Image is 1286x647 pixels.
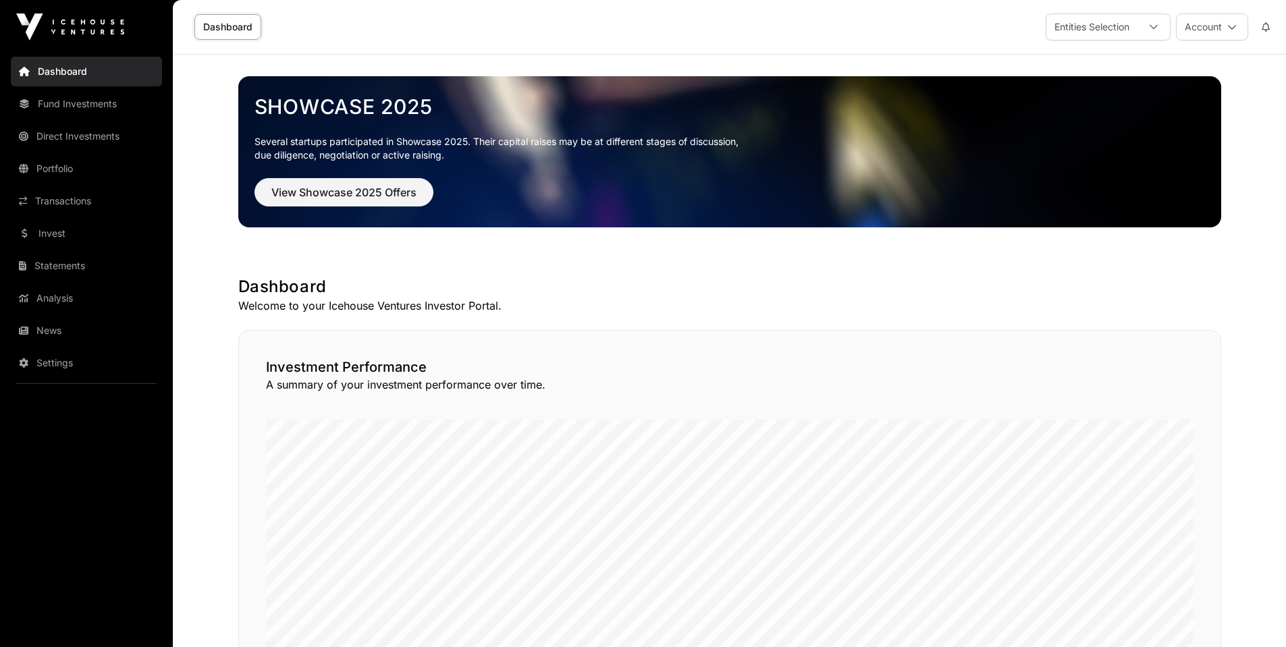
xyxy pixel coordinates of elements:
a: Showcase 2025 [254,94,1205,119]
img: Showcase 2025 [238,76,1221,227]
button: Account [1176,13,1248,40]
p: Welcome to your Icehouse Ventures Investor Portal. [238,298,1221,314]
a: View Showcase 2025 Offers [254,192,433,205]
a: Statements [11,251,162,281]
h1: Dashboard [238,276,1221,298]
a: Direct Investments [11,121,162,151]
div: Entities Selection [1046,14,1137,40]
p: Several startups participated in Showcase 2025. Their capital raises may be at different stages o... [254,135,1205,162]
a: Dashboard [11,57,162,86]
a: Transactions [11,186,162,216]
a: Fund Investments [11,89,162,119]
span: View Showcase 2025 Offers [271,184,417,200]
a: Settings [11,348,162,378]
h2: Investment Performance [266,358,1194,376]
a: Dashboard [194,14,261,40]
a: Portfolio [11,154,162,184]
button: View Showcase 2025 Offers [254,178,433,206]
iframe: Chat Widget [1218,582,1286,647]
p: A summary of your investment performance over time. [266,376,1194,393]
a: News [11,316,162,345]
a: Analysis [11,283,162,313]
a: Invest [11,219,162,248]
img: Icehouse Ventures Logo [16,13,124,40]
